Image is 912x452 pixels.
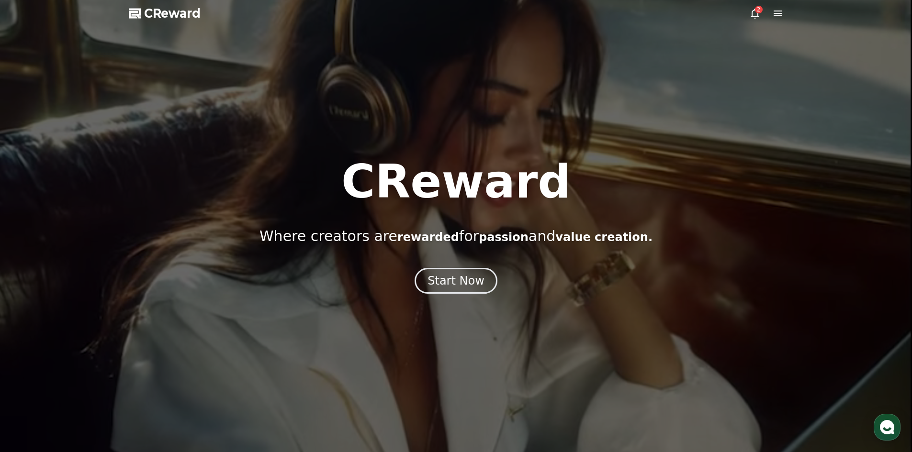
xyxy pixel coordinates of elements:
[259,228,653,245] p: Where creators are for and
[63,303,124,327] a: Messages
[555,231,653,244] span: value creation.
[144,6,201,21] span: CReward
[79,318,108,326] span: Messages
[415,268,497,294] button: Start Now
[124,303,184,327] a: Settings
[749,8,761,19] a: 2
[415,277,497,287] a: Start Now
[479,231,529,244] span: passion
[428,273,484,288] div: Start Now
[397,231,459,244] span: rewarded
[129,6,201,21] a: CReward
[142,318,165,325] span: Settings
[3,303,63,327] a: Home
[24,318,41,325] span: Home
[341,159,571,205] h1: CReward
[755,6,763,13] div: 2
